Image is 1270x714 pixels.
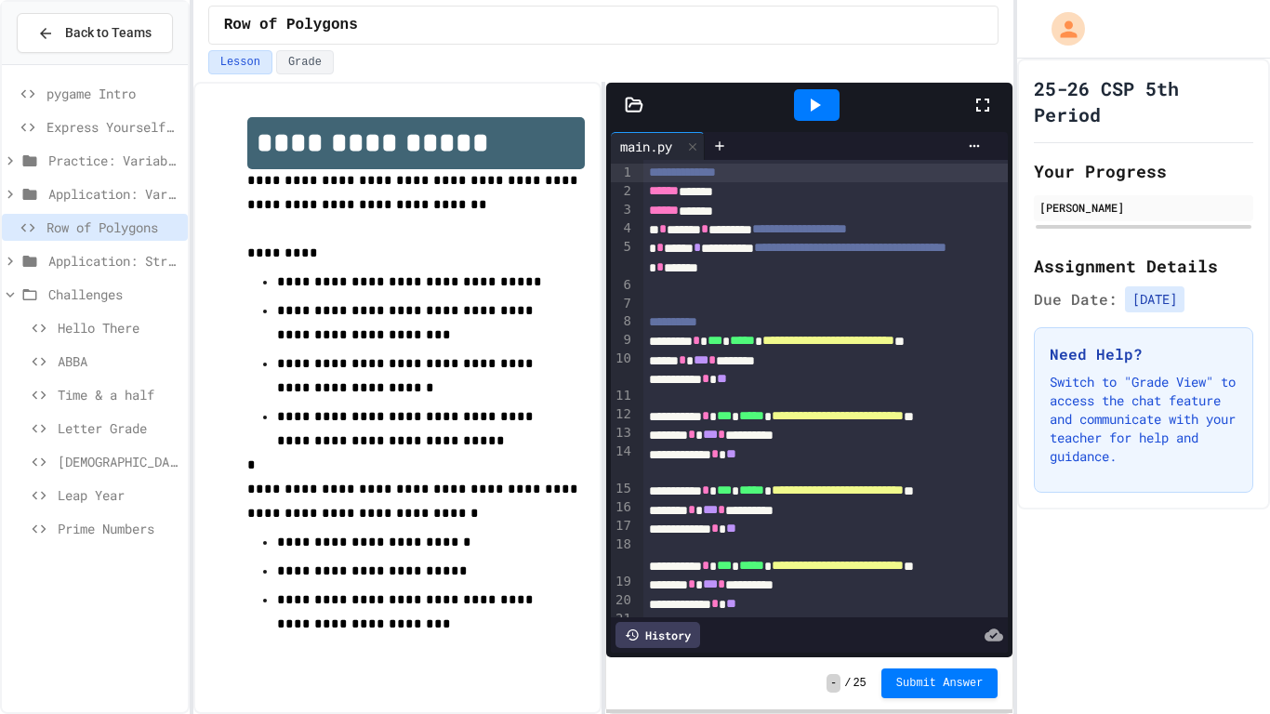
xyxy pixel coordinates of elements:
[46,218,180,237] span: Row of Polygons
[611,164,634,182] div: 1
[1050,373,1237,466] p: Switch to "Grade View" to access the chat feature and communicate with your teacher for help and ...
[1032,7,1090,50] div: My Account
[46,117,180,137] span: Express Yourself in Python!
[611,276,634,295] div: 6
[224,14,358,36] span: Row of Polygons
[611,591,634,610] div: 20
[48,251,180,271] span: Application: Strings, Inputs, Math
[611,182,634,201] div: 2
[611,137,681,156] div: main.py
[17,13,173,53] button: Back to Teams
[611,350,634,387] div: 10
[611,405,634,424] div: 12
[1034,288,1118,311] span: Due Date:
[827,674,840,693] span: -
[48,151,180,170] span: Practice: Variables/Print
[611,443,634,480] div: 14
[58,452,180,471] span: [DEMOGRAPHIC_DATA] Senator Eligibility
[611,535,634,573] div: 18
[611,201,634,219] div: 3
[881,668,999,698] button: Submit Answer
[1192,640,1251,695] iframe: chat widget
[48,284,180,304] span: Challenges
[58,519,180,538] span: Prime Numbers
[58,318,180,337] span: Hello There
[615,622,700,648] div: History
[611,610,634,628] div: 21
[1125,286,1184,312] span: [DATE]
[853,676,866,691] span: 25
[58,418,180,438] span: Letter Grade
[611,498,634,517] div: 16
[1034,253,1253,279] h2: Assignment Details
[1034,158,1253,184] h2: Your Progress
[58,351,180,371] span: ABBA
[896,676,984,691] span: Submit Answer
[48,184,180,204] span: Application: Variables/Print
[46,84,180,103] span: pygame Intro
[58,385,180,404] span: Time & a half
[611,295,634,313] div: 7
[611,238,634,275] div: 5
[58,485,180,505] span: Leap Year
[611,424,634,443] div: 13
[1050,343,1237,365] h3: Need Help?
[1039,199,1248,216] div: [PERSON_NAME]
[276,50,334,74] button: Grade
[1116,559,1251,638] iframe: chat widget
[1034,75,1253,127] h1: 25-26 CSP 5th Period
[611,517,634,535] div: 17
[611,387,634,405] div: 11
[844,676,851,691] span: /
[611,219,634,238] div: 4
[611,480,634,498] div: 15
[611,312,634,331] div: 8
[611,331,634,350] div: 9
[611,132,705,160] div: main.py
[65,23,152,43] span: Back to Teams
[611,573,634,591] div: 19
[208,50,272,74] button: Lesson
